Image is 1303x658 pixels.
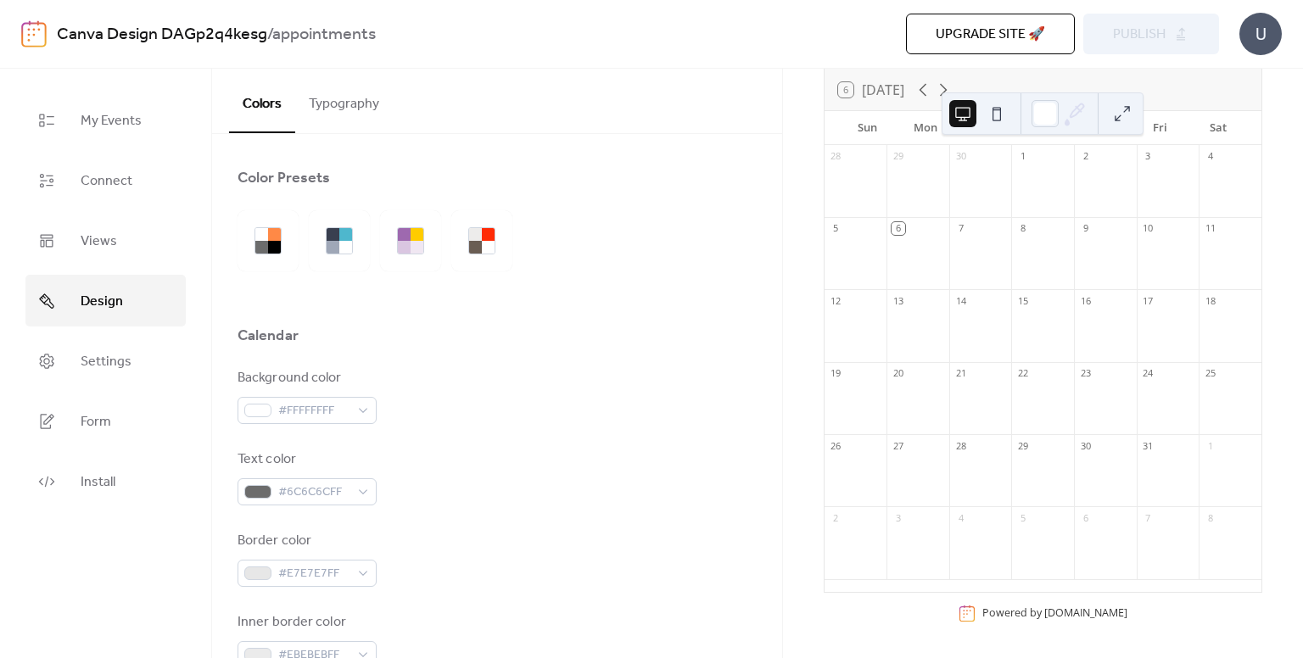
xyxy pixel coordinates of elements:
[278,564,350,584] span: #E7E7E7FF
[267,19,272,51] b: /
[1079,439,1092,452] div: 30
[25,154,186,206] a: Connect
[25,455,186,507] a: Install
[295,69,393,131] button: Typography
[954,150,967,163] div: 30
[238,449,373,470] div: Text color
[1016,367,1029,380] div: 22
[1079,294,1092,307] div: 16
[830,150,842,163] div: 28
[81,228,117,254] span: Views
[81,108,142,134] span: My Events
[892,294,904,307] div: 13
[1016,150,1029,163] div: 1
[1079,222,1092,235] div: 9
[892,367,904,380] div: 20
[81,409,111,435] span: Form
[897,111,955,145] div: Mon
[1204,294,1216,307] div: 18
[21,20,47,47] img: logo
[892,439,904,452] div: 27
[1131,111,1189,145] div: Fri
[81,349,131,375] span: Settings
[1189,111,1248,145] div: Sat
[81,469,115,495] span: Install
[892,511,904,524] div: 3
[1016,294,1029,307] div: 15
[954,222,967,235] div: 7
[25,215,186,266] a: Views
[1142,294,1155,307] div: 17
[1016,439,1029,452] div: 29
[1204,222,1216,235] div: 11
[1016,511,1029,524] div: 5
[25,395,186,447] a: Form
[1079,511,1092,524] div: 6
[1079,150,1092,163] div: 2
[1016,222,1029,235] div: 8
[830,367,842,380] div: 19
[1204,367,1216,380] div: 25
[830,511,842,524] div: 2
[1079,367,1092,380] div: 23
[81,168,132,194] span: Connect
[838,111,897,145] div: Sun
[1142,511,1155,524] div: 7
[1044,606,1127,621] a: [DOMAIN_NAME]
[892,150,904,163] div: 29
[906,14,1075,54] button: Upgrade site 🚀
[936,25,1045,45] span: Upgrade site 🚀
[830,439,842,452] div: 26
[238,168,330,188] div: Color Presets
[954,511,967,524] div: 4
[25,335,186,387] a: Settings
[982,606,1127,621] div: Powered by
[25,94,186,146] a: My Events
[954,294,967,307] div: 14
[229,69,295,133] button: Colors
[892,222,904,235] div: 6
[278,482,350,503] span: #6C6C6CFF
[830,294,842,307] div: 12
[1142,150,1155,163] div: 3
[272,19,376,51] b: appointments
[57,19,267,51] a: Canva Design DAGp2q4kesg
[1142,367,1155,380] div: 24
[1204,439,1216,452] div: 1
[238,612,373,633] div: Inner border color
[238,368,373,388] div: Background color
[1204,511,1216,524] div: 8
[1142,439,1155,452] div: 31
[830,222,842,235] div: 5
[81,288,123,315] span: Design
[1142,222,1155,235] div: 10
[238,326,299,346] div: Calendar
[954,367,967,380] div: 21
[25,275,186,326] a: Design
[1239,13,1282,55] div: U
[954,439,967,452] div: 28
[1204,150,1216,163] div: 4
[278,401,350,421] span: #FFFFFFFF
[238,531,373,551] div: Border color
